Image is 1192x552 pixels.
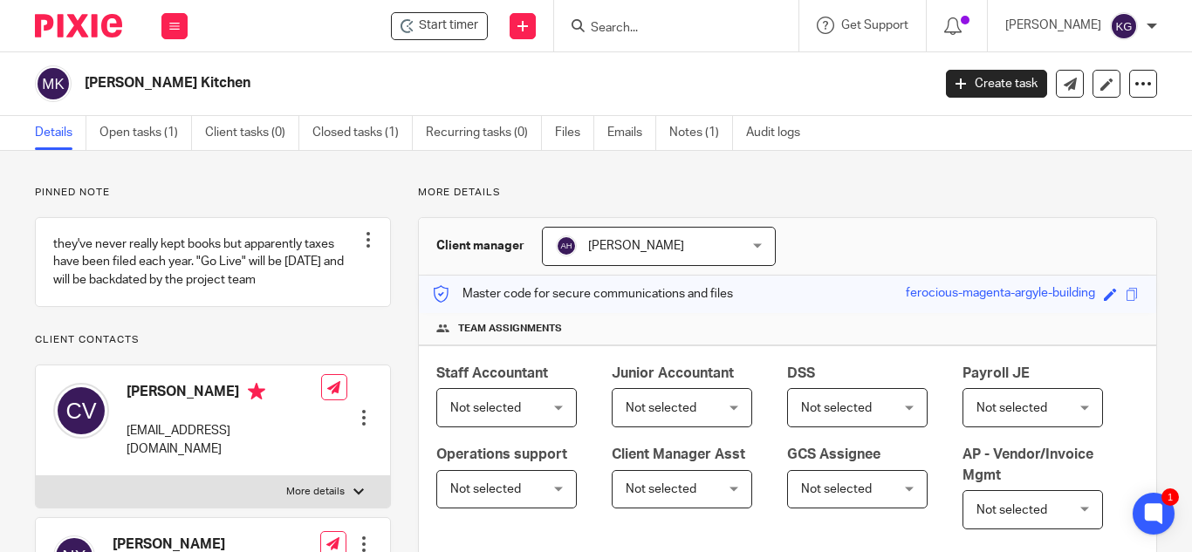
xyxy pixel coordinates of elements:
img: Pixie [35,14,122,37]
div: Malee's Kitchen [391,12,488,40]
a: Client tasks (0) [205,116,299,150]
span: Not selected [976,504,1047,516]
span: Not selected [450,483,521,495]
span: Not selected [801,402,872,414]
input: Search [589,21,746,37]
a: Emails [607,116,656,150]
a: Closed tasks (1) [312,116,413,150]
h4: [PERSON_NAME] [127,383,321,405]
div: ferocious-magenta-argyle-building [906,284,1095,304]
span: Not selected [976,402,1047,414]
span: Team assignments [458,322,562,336]
span: AP - Vendor/Invoice Mgmt [963,447,1093,481]
span: Payroll JE [963,366,1030,380]
span: Not selected [450,402,521,414]
h3: Client manager [436,237,524,255]
p: Master code for secure communications and files [432,285,733,303]
span: Not selected [626,402,696,414]
a: Open tasks (1) [99,116,192,150]
span: GCS Assignee [787,447,880,461]
span: Get Support [841,19,908,31]
a: Files [555,116,594,150]
span: Not selected [626,483,696,495]
a: Details [35,116,86,150]
img: svg%3E [53,383,109,439]
p: More details [418,186,1157,200]
img: svg%3E [556,235,577,256]
span: [PERSON_NAME] [588,240,684,252]
div: 1 [1161,488,1179,506]
span: Staff Accountant [436,366,548,380]
a: Recurring tasks (0) [426,116,542,150]
img: svg%3E [35,65,72,102]
span: Client Manager Asst [612,447,745,461]
span: DSS [787,366,815,380]
p: More details [286,485,345,499]
p: Pinned note [35,186,391,200]
span: Start timer [419,17,478,35]
a: Audit logs [746,116,813,150]
img: svg%3E [1110,12,1138,40]
a: Notes (1) [669,116,733,150]
h2: [PERSON_NAME] Kitchen [85,74,753,92]
p: [PERSON_NAME] [1005,17,1101,34]
p: Client contacts [35,333,391,347]
span: Junior Accountant [612,366,734,380]
span: Not selected [801,483,872,495]
a: Create task [946,70,1047,98]
p: [EMAIL_ADDRESS][DOMAIN_NAME] [127,422,321,458]
i: Primary [248,383,265,400]
span: Operations support [436,447,567,461]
